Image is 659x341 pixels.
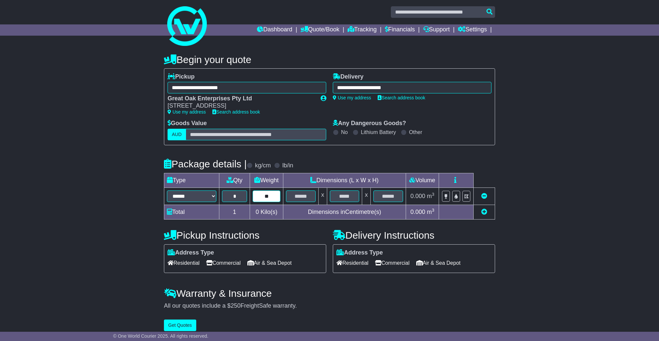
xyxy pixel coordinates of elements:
label: Delivery [333,73,363,81]
label: No [341,129,348,135]
td: Qty [219,173,250,188]
label: Lithium Battery [361,129,396,135]
td: Total [164,205,219,219]
a: Settings [458,24,487,36]
div: [STREET_ADDRESS] [168,102,314,110]
td: Volume [406,173,439,188]
span: 0.000 [410,193,425,199]
span: © One World Courier 2025. All rights reserved. [113,333,208,339]
td: Dimensions (L x W x H) [283,173,406,188]
label: Pickup [168,73,195,81]
span: Air & Sea Depot [416,258,461,268]
span: 0.000 [410,209,425,215]
span: Commercial [206,258,240,268]
span: m [427,209,434,215]
sup: 3 [432,192,434,197]
a: Search address book [212,109,260,115]
label: AUD [168,129,186,140]
button: Get Quotes [164,320,196,331]
a: Support [423,24,450,36]
label: Goods Value [168,120,207,127]
h4: Delivery Instructions [333,230,495,241]
span: 0 [256,209,259,215]
label: Address Type [336,249,383,256]
a: Financials [385,24,415,36]
td: Type [164,173,219,188]
span: 250 [231,302,240,309]
td: x [362,188,371,205]
div: All our quotes include a $ FreightSafe warranty. [164,302,495,310]
a: Use my address [168,109,206,115]
a: Tracking [348,24,377,36]
td: 1 [219,205,250,219]
label: lb/in [282,162,293,169]
a: Use my address [333,95,371,100]
td: Kilo(s) [250,205,283,219]
sup: 3 [432,208,434,213]
h4: Warranty & Insurance [164,288,495,299]
label: Other [409,129,422,135]
a: Quote/Book [300,24,339,36]
h4: Package details | [164,158,247,169]
span: m [427,193,434,199]
h4: Pickup Instructions [164,230,326,241]
label: Address Type [168,249,214,256]
span: Air & Sea Depot [247,258,292,268]
a: Add new item [481,209,487,215]
label: kg/cm [255,162,271,169]
td: Dimensions in Centimetre(s) [283,205,406,219]
td: Weight [250,173,283,188]
a: Remove this item [481,193,487,199]
a: Dashboard [257,24,292,36]
span: Commercial [375,258,409,268]
h4: Begin your quote [164,54,495,65]
a: Search address book [378,95,425,100]
div: Great Oak Enterprises Pty Ltd [168,95,314,102]
label: Any Dangerous Goods? [333,120,406,127]
td: x [318,188,327,205]
span: Residential [168,258,200,268]
span: Residential [336,258,368,268]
